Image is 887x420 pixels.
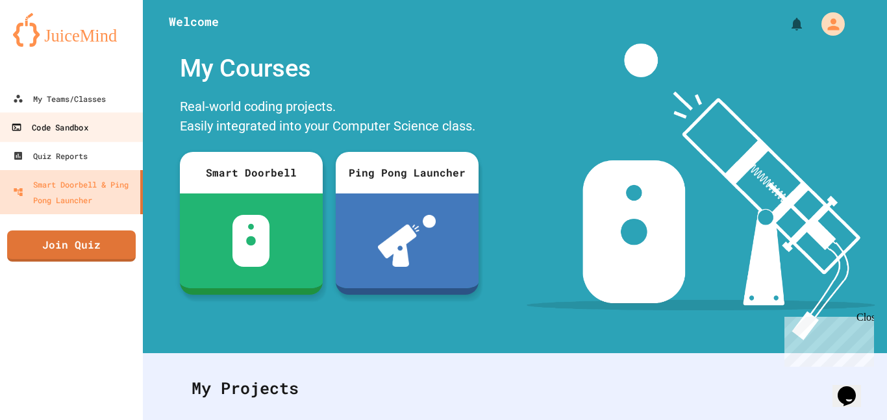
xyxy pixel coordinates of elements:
iframe: chat widget [832,368,874,407]
img: sdb-white.svg [232,215,269,267]
div: Chat with us now!Close [5,5,90,82]
img: banner-image-my-projects.png [527,43,875,340]
div: My Account [808,9,848,39]
div: Quiz Reports [13,148,88,164]
div: My Notifications [765,13,808,35]
div: My Teams/Classes [13,91,106,106]
div: Code Sandbox [11,119,88,136]
div: Real-world coding projects. Easily integrated into your Computer Science class. [173,93,485,142]
iframe: chat widget [779,312,874,367]
img: logo-orange.svg [13,13,130,47]
div: My Courses [173,43,485,93]
div: Ping Pong Launcher [336,152,479,193]
div: Smart Doorbell [180,152,323,193]
div: My Projects [179,363,851,414]
a: Join Quiz [7,230,136,262]
div: Smart Doorbell & Ping Pong Launcher [13,177,135,208]
img: ppl-with-ball.png [378,215,436,267]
